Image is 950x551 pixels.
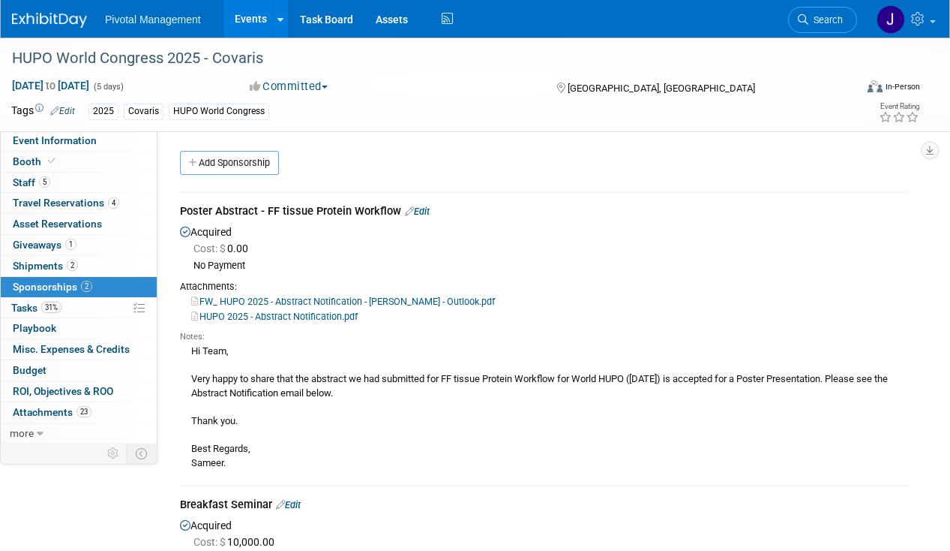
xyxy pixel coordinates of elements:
a: Add Sponsorship [180,151,279,175]
span: 10,000.00 [193,536,280,548]
span: [GEOGRAPHIC_DATA], [GEOGRAPHIC_DATA] [568,83,755,94]
div: Acquired [180,222,909,474]
div: No Payment [193,260,909,272]
span: 2 [67,260,78,271]
a: Tasks31% [1,298,157,318]
span: 2 [81,281,92,292]
a: more [1,423,157,444]
a: Shipments2 [1,256,157,276]
span: Budget [13,364,46,376]
span: 1 [65,239,76,250]
div: Event Rating [879,103,919,110]
td: Toggle Event Tabs [127,444,157,463]
a: Event Information [1,131,157,151]
a: Search [788,7,857,33]
div: Covaris [124,104,163,119]
span: Giveaways [13,239,76,251]
a: Travel Reservations4 [1,193,157,213]
a: Asset Reservations [1,214,157,234]
img: ExhibitDay [12,13,87,28]
a: Playbook [1,318,157,339]
div: 2025 [88,104,118,119]
div: Attachments: [180,280,909,294]
div: Notes: [180,331,909,343]
div: Poster Abstract - FF tissue Protein Workflow [180,203,909,222]
span: 5 [39,176,50,188]
a: Edit [276,499,301,510]
span: 4 [108,197,119,209]
span: Cost: $ [193,536,227,548]
img: Format-Inperson.png [868,80,883,92]
td: Personalize Event Tab Strip [100,444,127,463]
a: ROI, Objectives & ROO [1,381,157,402]
td: Tags [11,103,75,120]
span: to [43,80,58,92]
span: Search [808,14,843,26]
span: Event Information [13,134,97,146]
span: Misc. Expenses & Credits [13,343,130,355]
a: Booth [1,152,157,172]
span: Shipments [13,260,78,272]
div: Event Format [787,78,920,101]
a: FW_ HUPO 2025 - Abstract Notification - [PERSON_NAME] - Outlook.pdf [191,296,495,307]
span: more [10,427,34,439]
a: Giveaways1 [1,235,157,255]
img: Jessica Gatton [877,5,905,34]
a: Edit [405,206,430,217]
span: Sponsorships [13,281,92,293]
a: HUPO 2025 - Abstract Notification.pdf [191,311,358,322]
span: 0.00 [193,242,254,254]
div: In-Person [885,81,920,92]
span: Travel Reservations [13,197,119,209]
i: Booth reservation complete [48,157,55,165]
a: Staff5 [1,173,157,193]
div: HUPO World Congress [169,104,269,119]
div: HUPO World Congress 2025 - Covaris [7,45,843,72]
span: Attachments [13,406,91,418]
span: Staff [13,176,50,188]
span: Cost: $ [193,242,227,254]
span: ROI, Objectives & ROO [13,385,113,397]
span: Pivotal Management [105,14,201,26]
span: (5 days) [92,82,124,92]
a: Budget [1,360,157,381]
a: Edit [50,106,75,116]
span: Tasks [11,302,61,314]
a: Sponsorships2 [1,277,157,297]
div: Breakfast Seminar [180,497,909,516]
button: Committed [244,79,334,95]
span: Booth [13,155,58,167]
span: 31% [41,302,61,313]
a: Misc. Expenses & Credits [1,339,157,360]
span: [DATE] [DATE] [11,79,90,92]
span: Asset Reservations [13,218,102,230]
a: Attachments23 [1,402,157,423]
span: 23 [76,406,91,417]
span: Playbook [13,322,56,334]
div: Hi Team, Very happy to share that the abstract we had submitted for FF tissue Protein Workflow fo... [180,343,909,470]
